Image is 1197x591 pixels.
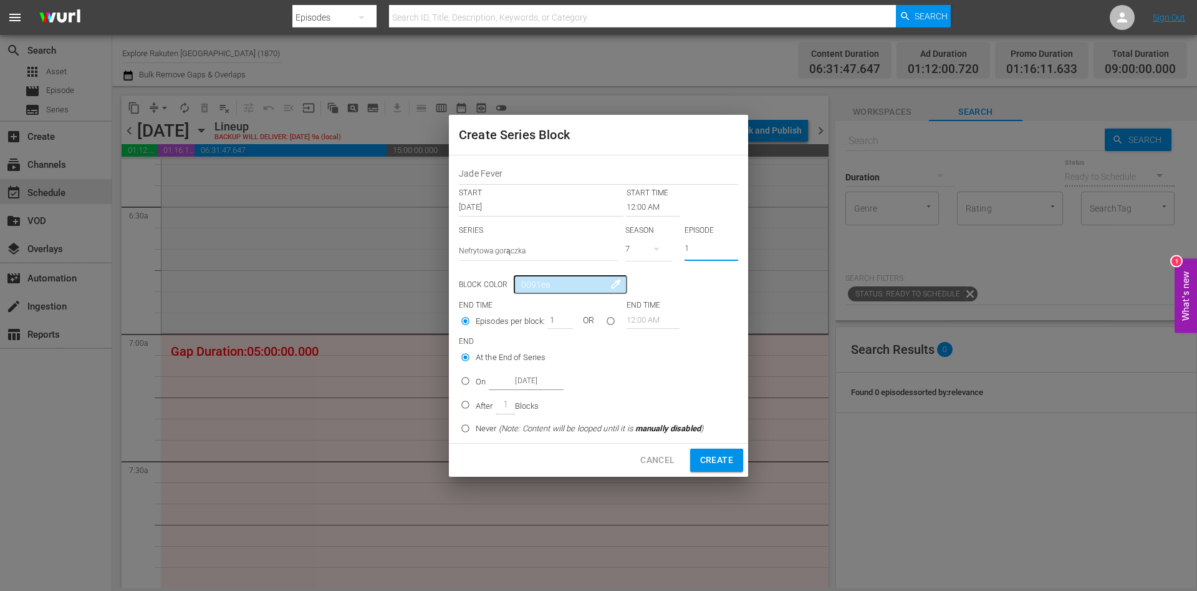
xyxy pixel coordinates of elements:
[476,376,486,388] p: On
[625,225,679,236] p: SEASON
[476,422,703,435] p: Never
[610,278,622,290] span: colorize
[547,311,566,328] input: 1
[7,10,22,25] span: menu
[459,311,738,335] div: seriesBlockEndTime
[496,396,515,415] input: AfterBlocks
[627,300,660,311] p: END TIME
[1175,258,1197,333] button: Open Feedback Widget
[462,347,713,442] div: seriesBlockEnd
[685,240,738,260] input: 1
[1153,12,1185,22] a: Sign Out
[1171,256,1181,266] div: 1
[499,424,703,433] span: (Note: Content will be looped until it is )
[459,188,482,198] p: START
[515,400,539,413] p: Blocks
[640,452,675,468] span: Cancel
[685,225,738,236] p: EPISODE
[30,3,90,32] img: ans4CAIJ8jUAAAAAAAAAAAAAAAAAAAAAAAAgQb4GAAAAAAAAAAAAAAAAAAAAAAAAJMjXAAAAAAAAAAAAAAAAAAAAAAAAgAT5G...
[476,351,546,364] span: At the End of Series
[476,400,493,413] p: After
[459,225,619,236] p: SERIES
[627,188,668,198] p: START TIME
[476,315,545,328] span: Episodes per block:
[459,336,738,347] p: END
[459,280,507,290] p: Block Color
[700,452,733,468] span: Create
[635,424,701,433] span: manually disabled
[625,232,673,266] div: 7
[573,314,604,335] span: OR
[459,125,738,145] h2: Create Series Block
[489,373,564,389] input: On
[459,300,493,311] p: END TIME
[915,5,948,27] span: Search
[459,166,738,185] input: Add title
[630,449,685,472] button: Cancel
[690,449,743,472] button: Create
